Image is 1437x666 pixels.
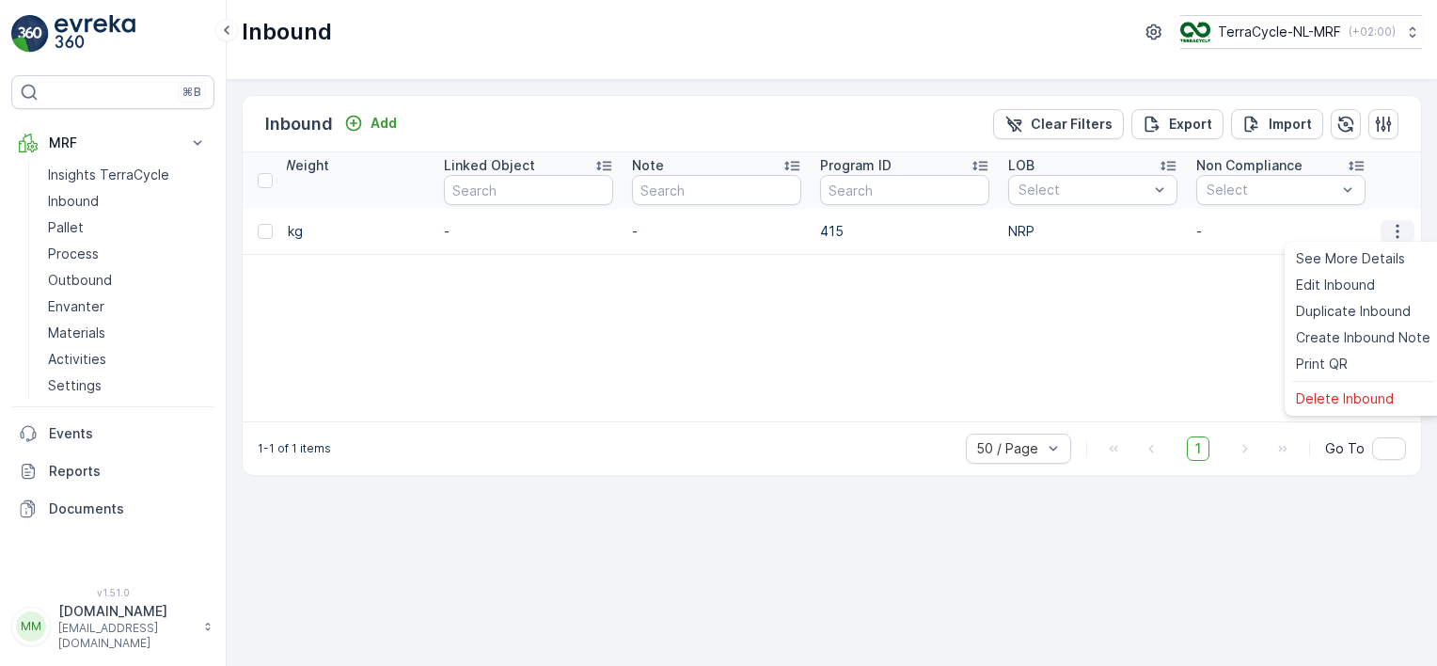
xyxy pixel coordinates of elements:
p: Settings [48,376,102,395]
p: Inbound [242,17,332,47]
img: TC_v739CUj.png [1180,22,1210,42]
button: Clear Filters [993,109,1124,139]
input: Search [444,175,613,205]
a: Documents [11,490,214,528]
a: Process [40,241,214,267]
span: v 1.51.0 [11,587,214,598]
img: logo_light-DOdMpM7g.png [55,15,135,53]
p: - [632,222,801,241]
span: Delete Inbound [1296,389,1394,408]
a: Envanter [40,293,214,320]
p: Insights TerraCycle [48,166,169,184]
p: TerraCycle-NL-MRF [1218,23,1341,41]
a: Pallet [40,214,214,241]
p: Net Weight [256,156,329,175]
p: Select [1207,181,1336,199]
p: Outbound [48,271,112,290]
a: Reports [11,452,214,490]
p: Activities [48,350,106,369]
span: 1 [1187,436,1209,461]
p: 415 [820,222,989,241]
p: Envanter [48,297,104,316]
input: Search [632,175,801,205]
a: Events [11,415,214,452]
p: Select [1019,181,1148,199]
p: Clear Filters [1031,115,1113,134]
p: Program ID [820,156,892,175]
img: logo [11,15,49,53]
div: Toggle Row Selected [258,224,273,239]
div: MM [16,611,46,642]
p: Export [1169,115,1212,134]
p: Pallet [48,218,84,237]
p: MRF [49,134,177,152]
button: TerraCycle-NL-MRF(+02:00) [1180,15,1422,49]
p: Events [49,424,207,443]
p: Reports [49,462,207,481]
span: Print QR [1296,355,1348,373]
p: Add [371,114,397,133]
p: 2.68 kg [256,222,425,241]
button: MM[DOMAIN_NAME][EMAIL_ADDRESS][DOMAIN_NAME] [11,602,214,651]
button: MRF [11,124,214,162]
span: Create Inbound Note [1296,328,1430,347]
button: Import [1231,109,1323,139]
p: Materials [48,324,105,342]
span: Edit Inbound [1296,276,1375,294]
span: Go To [1325,439,1365,458]
p: 1-1 of 1 items [258,441,331,456]
button: Add [337,112,404,135]
p: Note [632,156,664,175]
p: Linked Object [444,156,535,175]
p: ⌘B [182,85,201,100]
p: LOB [1008,156,1034,175]
p: [DOMAIN_NAME] [58,602,194,621]
p: - [1196,222,1366,241]
p: Non Compliance [1196,156,1303,175]
p: Documents [49,499,207,518]
a: Activities [40,346,214,373]
a: Materials [40,320,214,346]
p: ( +02:00 ) [1349,24,1396,40]
p: Import [1269,115,1312,134]
a: Inbound [40,188,214,214]
p: Inbound [48,192,99,211]
p: [EMAIL_ADDRESS][DOMAIN_NAME] [58,621,194,651]
span: See More Details [1296,249,1405,268]
span: Duplicate Inbound [1296,302,1411,321]
p: Inbound [265,111,333,137]
td: - [434,209,623,254]
a: Insights TerraCycle [40,162,214,188]
p: Process [48,245,99,263]
button: Export [1131,109,1224,139]
a: Settings [40,373,214,399]
p: NRP [1008,222,1177,241]
input: Search [820,175,989,205]
a: Outbound [40,267,214,293]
